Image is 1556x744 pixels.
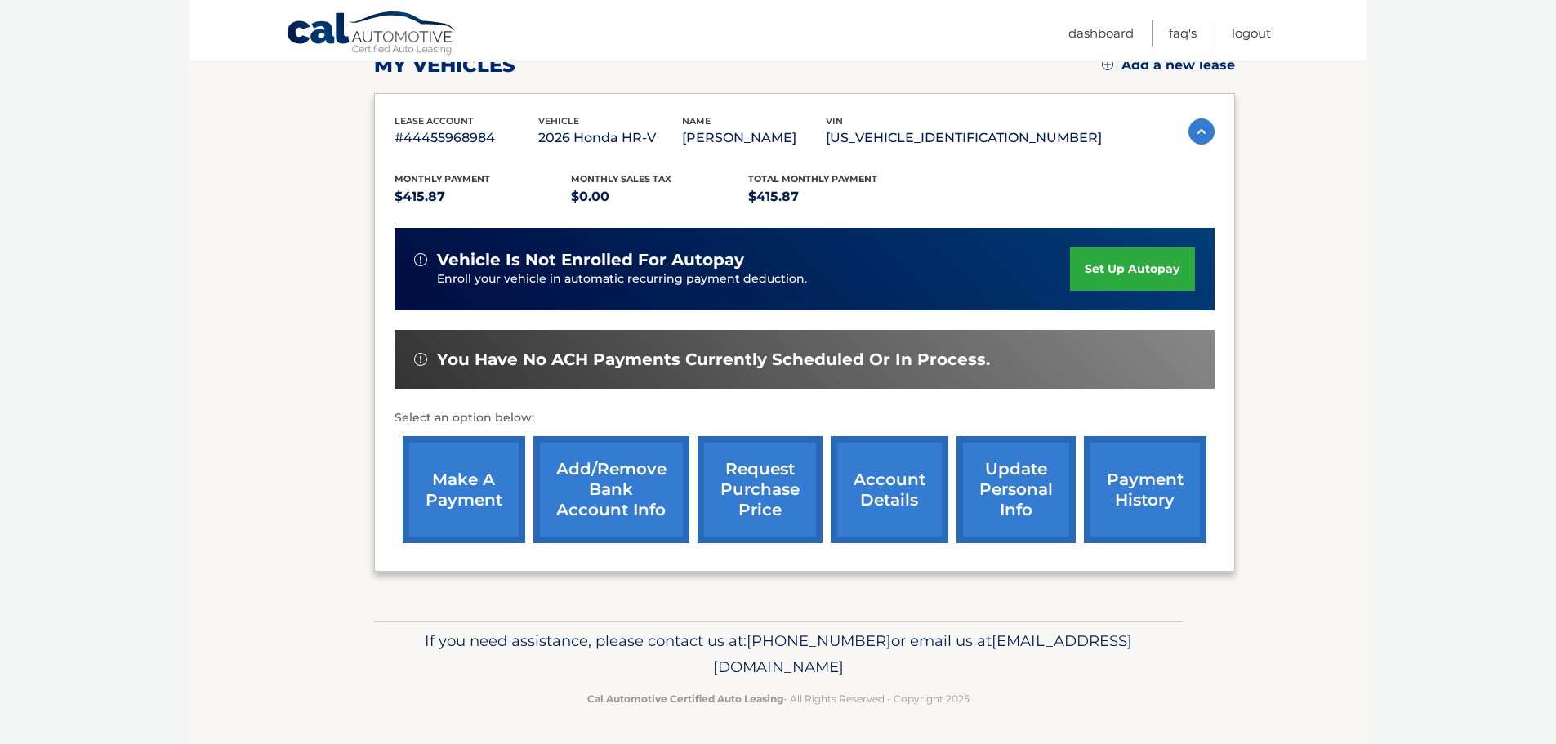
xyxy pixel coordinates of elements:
[395,173,490,185] span: Monthly Payment
[571,173,671,185] span: Monthly sales Tax
[385,690,1172,707] p: - All Rights Reserved - Copyright 2025
[682,115,711,127] span: name
[414,253,427,266] img: alert-white.svg
[831,436,948,543] a: account details
[956,436,1076,543] a: update personal info
[414,353,427,366] img: alert-white.svg
[1232,20,1271,47] a: Logout
[286,11,457,58] a: Cal Automotive
[374,53,515,78] h2: my vehicles
[682,127,826,149] p: [PERSON_NAME]
[437,350,990,370] span: You have no ACH payments currently scheduled or in process.
[713,631,1132,676] span: [EMAIL_ADDRESS][DOMAIN_NAME]
[533,436,689,543] a: Add/Remove bank account info
[826,115,843,127] span: vin
[747,631,891,650] span: [PHONE_NUMBER]
[1084,436,1206,543] a: payment history
[748,173,877,185] span: Total Monthly Payment
[571,185,748,208] p: $0.00
[437,270,1071,288] p: Enroll your vehicle in automatic recurring payment deduction.
[395,115,474,127] span: lease account
[826,127,1102,149] p: [US_VEHICLE_IDENTIFICATION_NUMBER]
[1169,20,1197,47] a: FAQ's
[395,185,572,208] p: $415.87
[437,250,744,270] span: vehicle is not enrolled for autopay
[385,628,1172,680] p: If you need assistance, please contact us at: or email us at
[403,436,525,543] a: make a payment
[1188,118,1215,145] img: accordion-active.svg
[395,408,1215,428] p: Select an option below:
[1070,247,1194,291] a: set up autopay
[1102,59,1113,70] img: add.svg
[395,127,538,149] p: #44455968984
[698,436,823,543] a: request purchase price
[748,185,925,208] p: $415.87
[587,693,783,705] strong: Cal Automotive Certified Auto Leasing
[1068,20,1134,47] a: Dashboard
[538,127,682,149] p: 2026 Honda HR-V
[538,115,579,127] span: vehicle
[1102,57,1235,74] a: Add a new lease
